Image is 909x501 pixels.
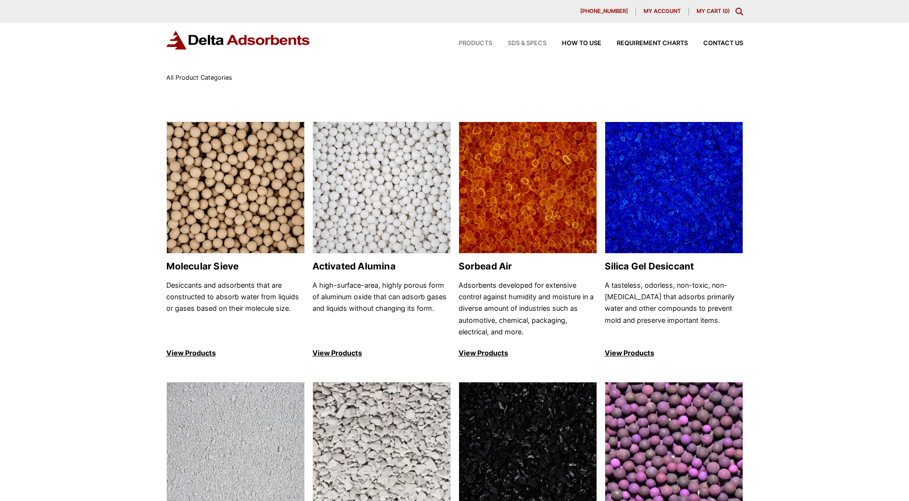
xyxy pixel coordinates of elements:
[562,40,601,47] span: How to Use
[443,40,492,47] a: Products
[617,40,688,47] span: Requirement Charts
[167,122,304,254] img: Molecular Sieve
[547,40,601,47] a: How to Use
[697,8,730,14] a: My Cart (0)
[735,8,743,15] div: Toggle Modal Content
[459,122,597,359] a: Sorbead Air Sorbead Air Adsorbents developed for extensive control against humidity and moisture ...
[580,9,628,14] span: [PHONE_NUMBER]
[605,280,743,338] p: A tasteless, odorless, non-toxic, non-[MEDICAL_DATA] that adsorbs primarily water and other compo...
[459,280,597,338] p: Adsorbents developed for extensive control against humidity and moisture in a diverse amount of i...
[459,261,597,272] h2: Sorbead Air
[644,9,681,14] span: My account
[312,280,451,338] p: A high-surface-area, highly porous form of aluminum oxide that can adsorb gases and liquids witho...
[312,122,451,359] a: Activated Alumina Activated Alumina A high-surface-area, highly porous form of aluminum oxide tha...
[601,40,688,47] a: Requirement Charts
[636,8,689,15] a: My account
[605,122,743,359] a: Silica Gel Desiccant Silica Gel Desiccant A tasteless, odorless, non-toxic, non-[MEDICAL_DATA] th...
[313,122,450,254] img: Activated Alumina
[688,40,743,47] a: Contact Us
[312,261,451,272] h2: Activated Alumina
[166,347,305,359] p: View Products
[166,280,305,338] p: Desiccants and adsorbents that are constructed to absorb water from liquids or gases based on the...
[508,40,547,47] span: SDS & SPECS
[459,347,597,359] p: View Products
[459,122,597,254] img: Sorbead Air
[703,40,743,47] span: Contact Us
[492,40,547,47] a: SDS & SPECS
[605,122,743,254] img: Silica Gel Desiccant
[166,122,305,359] a: Molecular Sieve Molecular Sieve Desiccants and adsorbents that are constructed to absorb water fr...
[605,261,743,272] h2: Silica Gel Desiccant
[605,347,743,359] p: View Products
[724,8,728,14] span: 0
[166,74,232,81] span: All Product Categories
[166,31,311,49] img: Delta Adsorbents
[573,8,636,15] a: [PHONE_NUMBER]
[459,40,492,47] span: Products
[312,347,451,359] p: View Products
[166,261,305,272] h2: Molecular Sieve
